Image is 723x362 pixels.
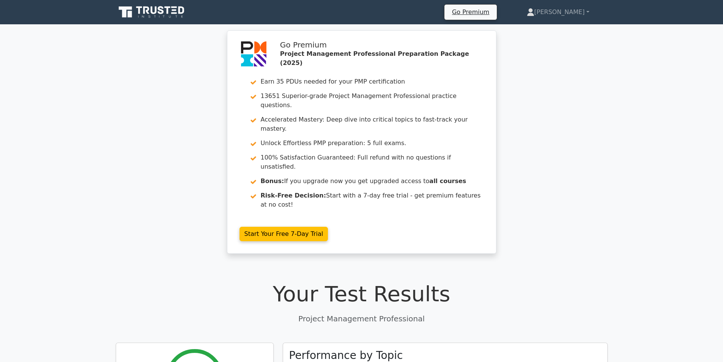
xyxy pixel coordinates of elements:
a: Go Premium [447,7,494,17]
a: Start Your Free 7-Day Trial [239,227,328,241]
p: Project Management Professional [116,313,608,324]
h1: Your Test Results [116,281,608,307]
h3: Performance by Topic [289,349,403,362]
a: [PERSON_NAME] [509,5,608,20]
